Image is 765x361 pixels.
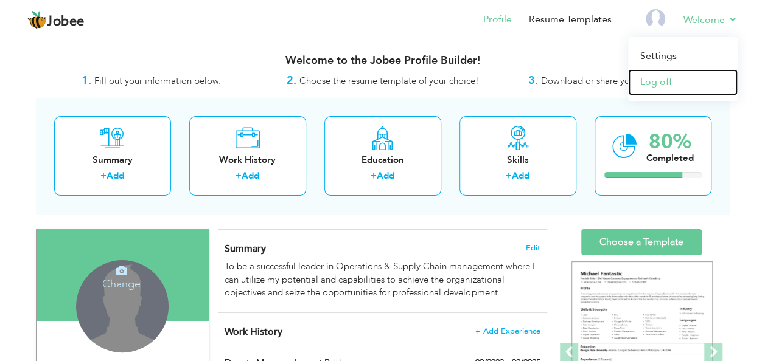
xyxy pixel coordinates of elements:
a: Log off [628,69,738,95]
span: + Add Experience [475,327,540,335]
a: Choose a Template [581,229,702,255]
label: + [506,170,512,182]
div: To be a successful leader in Operations & Supply Chain management where I can utilize my potentia... [225,260,540,299]
a: Resume Templates [529,13,612,27]
label: + [236,170,242,182]
h4: Change [78,261,165,291]
div: Work History [199,154,296,167]
strong: 1. [82,73,91,88]
a: Jobee [27,10,85,30]
label: + [371,170,377,182]
span: Fill out your information below. [94,75,221,87]
div: 80% [646,132,694,152]
a: Profile [483,13,512,27]
div: Summary [64,154,161,167]
a: Welcome [683,13,738,27]
h3: Welcome to the Jobee Profile Builder! [36,55,730,67]
a: Add [107,170,124,182]
label: + [100,170,107,182]
div: Education [334,154,431,167]
span: Download or share your resume online. [541,75,699,87]
strong: 3. [528,73,538,88]
span: Jobee [47,15,85,29]
span: Work History [225,325,282,339]
h4: Adding a summary is a quick and easy way to highlight your experience and interests. [225,242,540,255]
span: Choose the resume template of your choice! [299,75,479,87]
h4: This helps to show the companies you have worked for. [225,326,540,338]
a: Settings [628,43,738,69]
strong: 2. [287,73,296,88]
img: jobee.io [27,10,47,30]
span: Summary [225,242,266,255]
div: Skills [469,154,567,167]
div: Completed [646,152,694,165]
a: Add [512,170,529,182]
span: Edit [526,244,540,252]
img: Profile Img [646,9,665,29]
a: Add [242,170,259,182]
a: Add [377,170,394,182]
